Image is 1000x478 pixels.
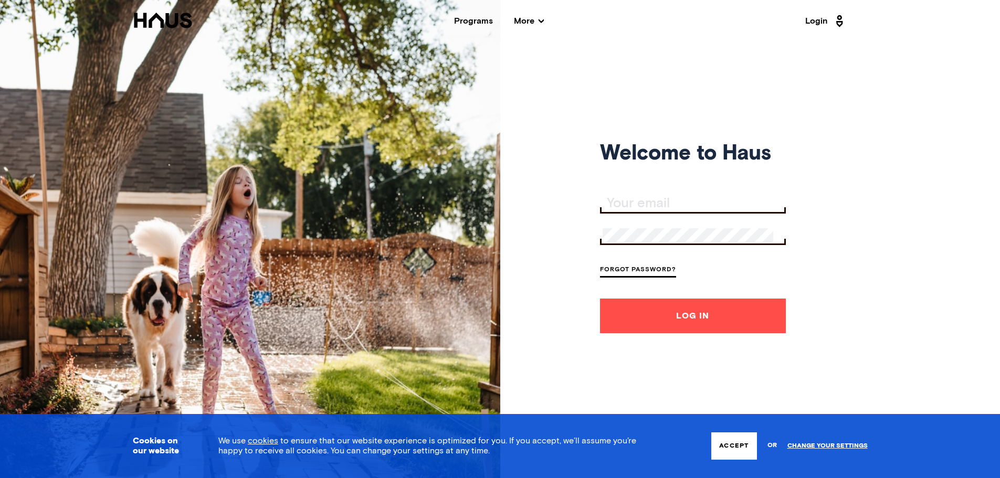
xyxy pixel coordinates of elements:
[787,442,868,450] a: Change your settings
[767,437,777,455] span: or
[600,263,676,278] a: Forgot Password?
[218,437,636,455] span: We use to ensure that our website experience is optimized for you. If you accept, we’ll assume yo...
[711,432,756,460] button: Accept
[514,17,544,25] span: More
[603,228,773,243] input: Your password
[603,196,786,211] input: Your email
[600,145,786,163] h1: Welcome to Haus
[454,17,493,25] a: Programs
[805,13,846,29] a: Login
[248,437,278,445] a: cookies
[133,436,192,456] h3: Cookies on our website
[600,299,786,333] button: Log In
